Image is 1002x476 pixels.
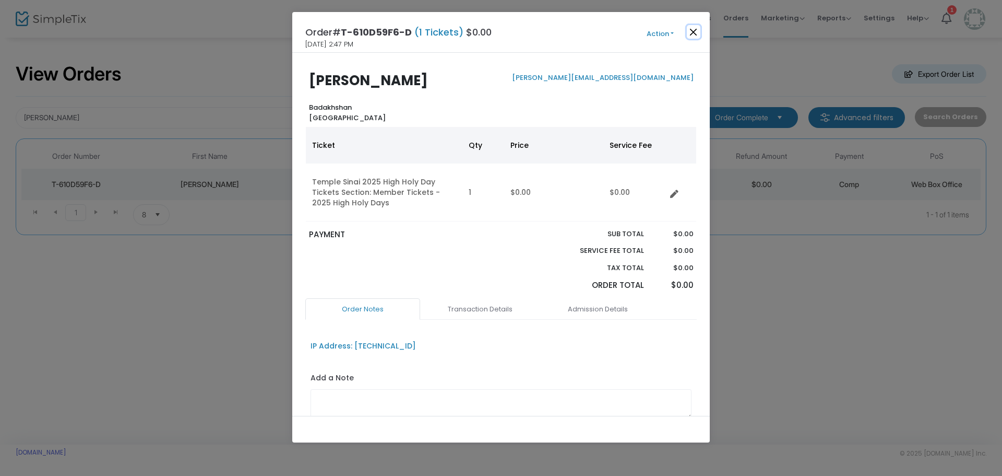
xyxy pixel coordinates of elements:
[311,341,416,352] div: IP Address: [TECHNICAL_ID]
[603,164,666,222] td: $0.00
[311,373,354,386] label: Add a Note
[306,164,462,222] td: Temple Sinai 2025 High Holy Day Tickets Section: Member Tickets - 2025 High Holy Days
[603,127,666,164] th: Service Fee
[462,127,504,164] th: Qty
[305,25,492,39] h4: Order# $0.00
[504,164,603,222] td: $0.00
[654,280,693,292] p: $0.00
[510,73,694,83] a: [PERSON_NAME][EMAIL_ADDRESS][DOMAIN_NAME]
[654,263,693,273] p: $0.00
[309,229,496,241] p: PAYMENT
[629,28,691,40] button: Action
[555,246,644,256] p: Service Fee Total
[305,298,420,320] a: Order Notes
[687,25,700,39] button: Close
[555,280,644,292] p: Order Total
[309,71,428,90] b: [PERSON_NAME]
[309,102,386,123] b: Badakhshan [GEOGRAPHIC_DATA]
[306,127,462,164] th: Ticket
[341,26,412,39] span: T-610D59F6-D
[462,164,504,222] td: 1
[423,298,538,320] a: Transaction Details
[306,127,696,222] div: Data table
[305,39,353,50] span: [DATE] 2:47 PM
[555,229,644,239] p: Sub total
[654,246,693,256] p: $0.00
[555,263,644,273] p: Tax Total
[504,127,603,164] th: Price
[654,229,693,239] p: $0.00
[412,26,466,39] span: (1 Tickets)
[540,298,655,320] a: Admission Details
